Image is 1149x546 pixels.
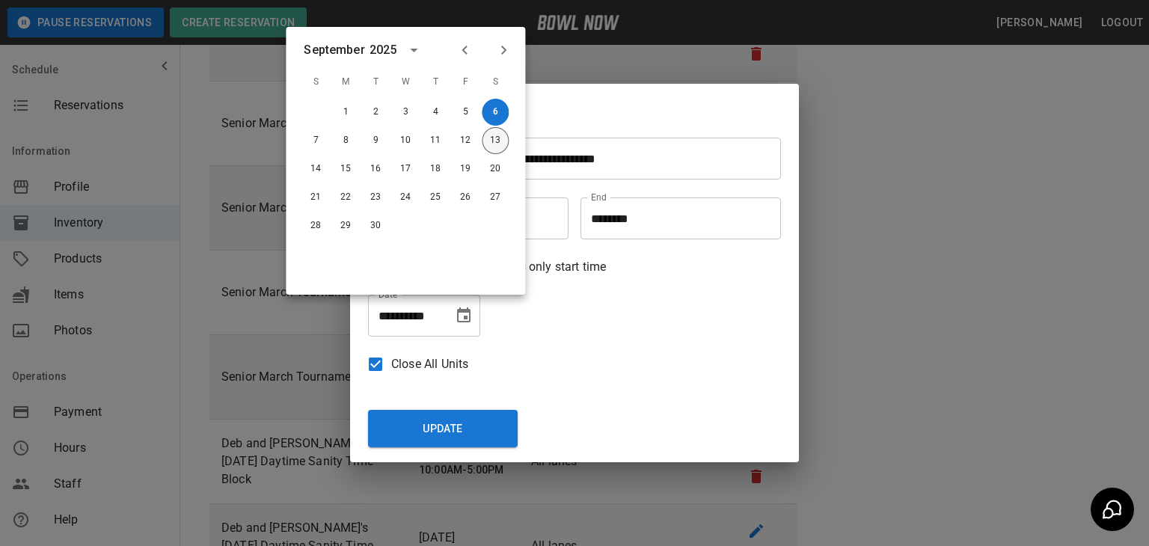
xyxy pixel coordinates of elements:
button: Choose date, selected date is Sep 6, 2025 [449,301,479,331]
div: September [304,41,364,59]
button: Sep 25, 2025 [422,184,449,211]
span: T [362,67,389,97]
button: Sep 6, 2025 [482,99,509,126]
div: 2025 [370,41,397,59]
button: Sep 12, 2025 [452,127,479,154]
span: S [302,67,329,97]
button: Previous month [452,37,477,63]
button: Sep 5, 2025 [452,99,479,126]
button: Sep 28, 2025 [302,212,329,239]
button: Sep 17, 2025 [392,156,419,182]
span: W [392,67,419,97]
button: Sep 14, 2025 [302,156,329,182]
button: Sep 30, 2025 [362,212,389,239]
button: Sep 4, 2025 [422,99,449,126]
button: Sep 13, 2025 [482,127,509,154]
button: Update [368,410,518,447]
button: Sep 27, 2025 [482,184,509,211]
span: S [482,67,509,97]
button: Sep 10, 2025 [392,127,419,154]
button: Sep 18, 2025 [422,156,449,182]
span: Blocks only start time [490,258,606,276]
button: Sep 22, 2025 [332,184,359,211]
button: Sep 19, 2025 [452,156,479,182]
button: Sep 24, 2025 [392,184,419,211]
label: End [591,191,607,203]
button: Sep 26, 2025 [452,184,479,211]
button: Sep 9, 2025 [362,127,389,154]
button: Sep 11, 2025 [422,127,449,154]
h2: Time Block [350,84,799,132]
span: F [452,67,479,97]
button: Sep 3, 2025 [392,99,419,126]
button: Sep 2, 2025 [362,99,389,126]
button: Sep 8, 2025 [332,127,359,154]
button: Sep 1, 2025 [332,99,359,126]
button: Sep 29, 2025 [332,212,359,239]
button: Sep 15, 2025 [332,156,359,182]
button: Sep 23, 2025 [362,184,389,211]
button: Sep 21, 2025 [302,184,329,211]
button: Sep 20, 2025 [482,156,509,182]
button: Next month [491,37,516,63]
button: Sep 7, 2025 [302,127,329,154]
input: Choose time, selected time is 5:00 PM [580,197,770,239]
button: Sep 16, 2025 [362,156,389,182]
span: T [422,67,449,97]
button: calendar view is open, switch to year view [401,37,426,63]
span: Close All Units [391,355,468,373]
span: M [332,67,359,97]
